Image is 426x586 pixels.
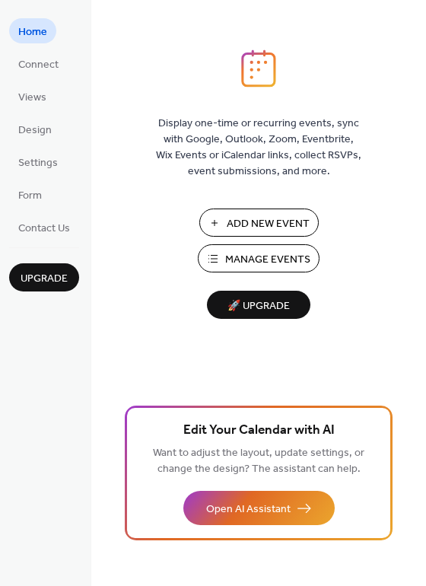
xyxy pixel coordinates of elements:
[9,182,51,207] a: Form
[18,188,42,204] span: Form
[241,49,276,88] img: logo_icon.svg
[198,244,319,272] button: Manage Events
[225,252,310,268] span: Manage Events
[227,216,310,232] span: Add New Event
[18,57,59,73] span: Connect
[18,155,58,171] span: Settings
[9,263,79,291] button: Upgrade
[207,291,310,319] button: 🚀 Upgrade
[9,84,56,109] a: Views
[216,296,301,317] span: 🚀 Upgrade
[199,209,319,237] button: Add New Event
[18,221,70,237] span: Contact Us
[183,491,335,525] button: Open AI Assistant
[9,149,67,174] a: Settings
[9,51,68,76] a: Connect
[9,18,56,43] a: Home
[206,502,291,518] span: Open AI Assistant
[9,116,61,142] a: Design
[18,123,52,139] span: Design
[18,24,47,40] span: Home
[183,420,335,441] span: Edit Your Calendar with AI
[9,215,79,240] a: Contact Us
[153,443,364,479] span: Want to adjust the layout, update settings, or change the design? The assistant can help.
[21,271,68,287] span: Upgrade
[156,116,361,180] span: Display one-time or recurring events, sync with Google, Outlook, Zoom, Eventbrite, Wix Events or ...
[18,90,46,106] span: Views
